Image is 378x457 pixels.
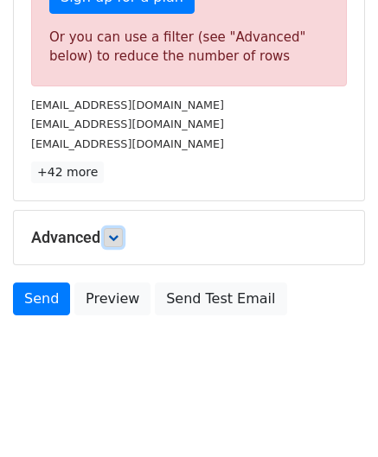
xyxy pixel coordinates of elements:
a: Preview [74,282,151,315]
a: +42 more [31,162,104,183]
small: [EMAIL_ADDRESS][DOMAIN_NAME] [31,137,224,150]
a: Send Test Email [155,282,286,315]
div: Or you can use a filter (see "Advanced" below) to reduce the number of rows [49,28,329,67]
small: [EMAIL_ADDRESS][DOMAIN_NAME] [31,98,224,111]
a: Send [13,282,70,315]
small: [EMAIL_ADDRESS][DOMAIN_NAME] [31,117,224,130]
iframe: Chat Widget [292,374,378,457]
h5: Advanced [31,228,347,247]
